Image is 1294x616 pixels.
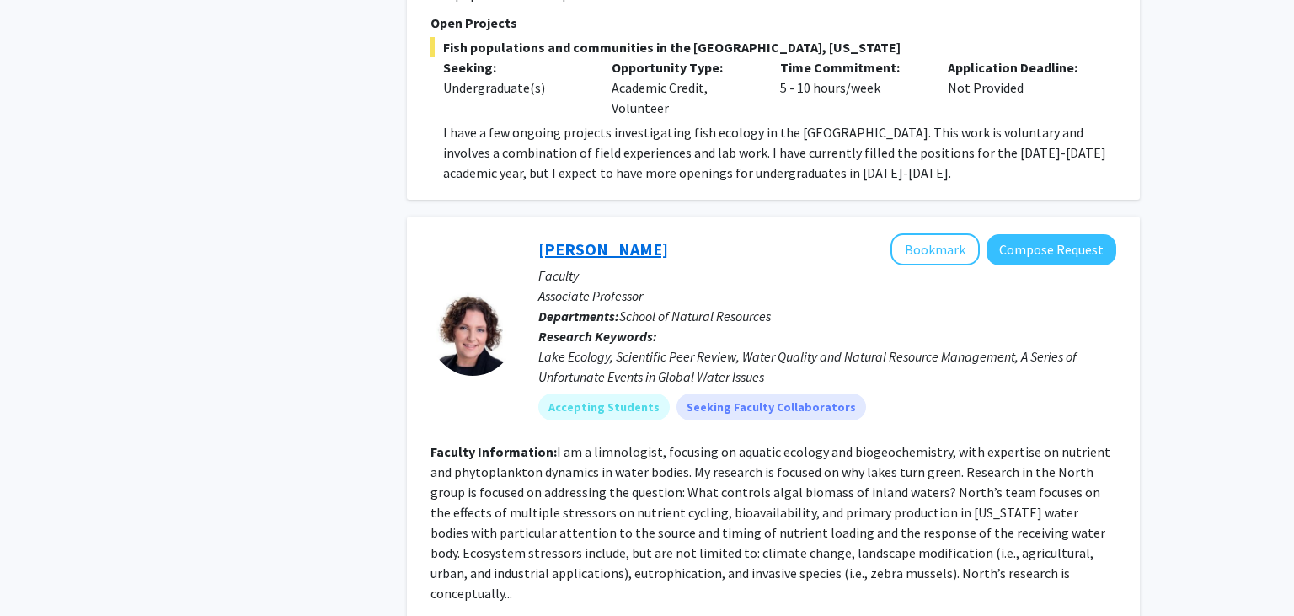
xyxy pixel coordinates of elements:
[948,57,1091,78] p: Application Deadline:
[935,57,1104,118] div: Not Provided
[13,540,72,603] iframe: Chat
[538,286,1116,306] p: Associate Professor
[443,78,586,98] div: Undergraduate(s)
[538,328,657,345] b: Research Keywords:
[443,57,586,78] p: Seeking:
[599,57,767,118] div: Academic Credit, Volunteer
[612,57,755,78] p: Opportunity Type:
[430,443,557,460] b: Faculty Information:
[780,57,923,78] p: Time Commitment:
[538,346,1116,387] div: Lake Ecology, Scientific Peer Review, Water Quality and Natural Resource Management, A Series of ...
[538,238,668,260] a: [PERSON_NAME]
[619,308,771,324] span: School of Natural Resources
[538,308,619,324] b: Departments:
[443,122,1116,183] p: I have a few ongoing projects investigating fish ecology in the [GEOGRAPHIC_DATA]. This work is v...
[676,394,866,420] mat-chip: Seeking Faculty Collaborators
[430,37,1116,57] span: Fish populations and communities in the [GEOGRAPHIC_DATA], [US_STATE]
[767,57,936,118] div: 5 - 10 hours/week
[430,13,1116,33] p: Open Projects
[538,394,670,420] mat-chip: Accepting Students
[430,443,1110,602] fg-read-more: I am a limnologist, focusing on aquatic ecology and biogeochemistry, with expertise on nutrient a...
[987,234,1116,265] button: Compose Request to Rebecca North
[538,265,1116,286] p: Faculty
[890,233,980,265] button: Add Rebecca North to Bookmarks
